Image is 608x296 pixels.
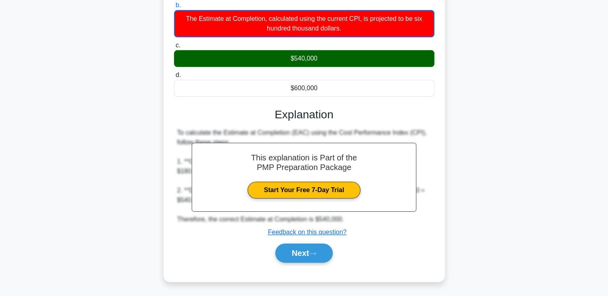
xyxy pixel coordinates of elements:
h3: Explanation [179,108,430,122]
div: The Estimate at Completion, calculated using the current CPI, is projected to be six hundred thou... [174,10,434,37]
span: b. [176,2,181,8]
div: To calculate the Estimate at Completion (EAC) using the Cost Performance Index (CPI), follow thes... [177,128,431,224]
a: Start Your Free 7-Day Trial [248,182,360,199]
span: d. [176,71,181,78]
div: $540,000 [174,50,434,67]
span: c. [176,42,180,49]
div: $600,000 [174,80,434,97]
button: Next [275,243,333,263]
a: Feedback on this question? [268,229,347,235]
